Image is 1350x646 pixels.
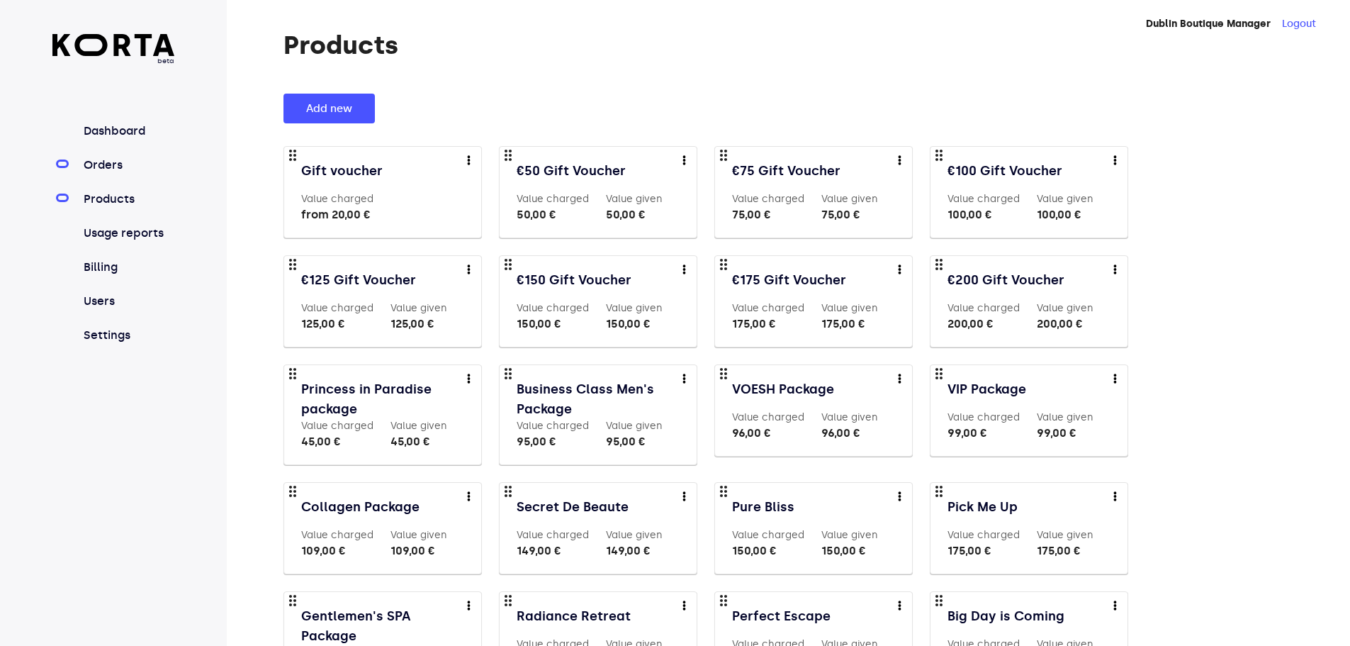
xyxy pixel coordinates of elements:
[732,379,898,399] a: VOESH Package
[671,365,697,391] button: more
[947,206,1020,223] div: 100,00 €
[284,365,301,382] span: drag_indicator
[301,206,373,223] div: from 20,00 €
[301,433,373,450] div: 45,00 €
[81,259,175,276] a: Billing
[517,206,589,223] div: 50,00 €
[947,270,1113,290] a: €200 Gift Voucher
[1282,17,1316,31] button: Logout
[606,433,663,450] div: 95,00 €
[390,420,447,432] label: Value given
[52,34,175,56] img: Korta
[456,483,481,508] button: more
[1037,411,1093,423] label: Value given
[1102,256,1127,282] button: more
[1037,193,1093,205] label: Value given
[1102,365,1127,391] button: more
[732,316,804,333] div: 175,00 €
[1113,491,1117,501] img: more
[606,529,663,541] label: Value given
[517,161,682,181] a: €50 Gift Voucher
[301,379,467,419] a: Princess in Paradise package
[715,147,732,164] span: drag_indicator
[947,425,1020,442] div: 99,00 €
[1037,206,1093,223] div: 100,00 €
[947,161,1113,181] a: €100 Gift Voucher
[81,157,175,174] a: Orders
[715,365,732,382] span: drag_indicator
[947,497,1113,517] a: Pick Me Up
[52,56,175,66] span: beta
[301,497,467,517] a: Collagen Package
[947,302,1020,314] label: Value charged
[301,529,373,541] label: Value charged
[1037,425,1093,442] div: 99,00 €
[887,147,912,172] button: more
[682,155,686,165] img: more
[682,491,686,501] img: more
[947,411,1020,423] label: Value charged
[517,542,589,559] div: 149,00 €
[930,147,947,164] span: drag_indicator
[821,302,878,314] label: Value given
[517,316,589,333] div: 150,00 €
[517,302,589,314] label: Value charged
[682,374,686,383] img: more
[81,327,175,344] a: Settings
[887,592,912,618] button: more
[715,483,732,500] span: drag_indicator
[606,206,663,223] div: 50,00 €
[732,542,804,559] div: 150,00 €
[947,529,1020,541] label: Value charged
[301,193,373,205] label: Value charged
[732,206,804,223] div: 75,00 €
[671,147,697,172] button: more
[1113,264,1117,274] img: more
[517,270,682,290] a: €150 Gift Voucher
[301,161,467,181] a: Gift voucher
[284,592,301,609] span: drag_indicator
[390,529,447,541] label: Value given
[1113,601,1117,610] img: more
[930,256,947,273] span: drag_indicator
[1037,529,1093,541] label: Value given
[887,256,912,282] button: more
[301,302,373,314] label: Value charged
[456,147,481,172] button: more
[821,206,878,223] div: 75,00 €
[456,365,481,391] button: more
[1037,302,1093,314] label: Value given
[390,433,447,450] div: 45,00 €
[517,379,682,419] a: Business Class Men's Package
[887,365,912,391] button: more
[500,365,517,382] span: drag_indicator
[301,316,373,333] div: 125,00 €
[81,123,175,140] a: Dashboard
[887,483,912,508] button: more
[1037,316,1093,333] div: 200,00 €
[671,592,697,618] button: more
[947,379,1113,399] a: VIP Package
[732,411,804,423] label: Value charged
[283,31,1301,60] h1: Products
[606,193,663,205] label: Value given
[456,256,481,282] button: more
[732,193,804,205] label: Value charged
[301,270,467,290] a: €125 Gift Voucher
[1037,542,1093,559] div: 175,00 €
[1102,483,1127,508] button: more
[732,529,804,541] label: Value charged
[517,193,589,205] label: Value charged
[517,606,682,626] a: Radiance Retreat
[732,606,898,626] a: Perfect Escape
[390,316,447,333] div: 125,00 €
[284,147,301,164] span: drag_indicator
[1146,18,1271,30] strong: Dublin Boutique Manager
[284,483,301,500] span: drag_indicator
[500,592,517,609] span: drag_indicator
[1102,147,1127,172] button: more
[1102,592,1127,618] button: more
[671,483,697,508] button: more
[732,497,898,517] a: Pure Bliss
[821,316,878,333] div: 175,00 €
